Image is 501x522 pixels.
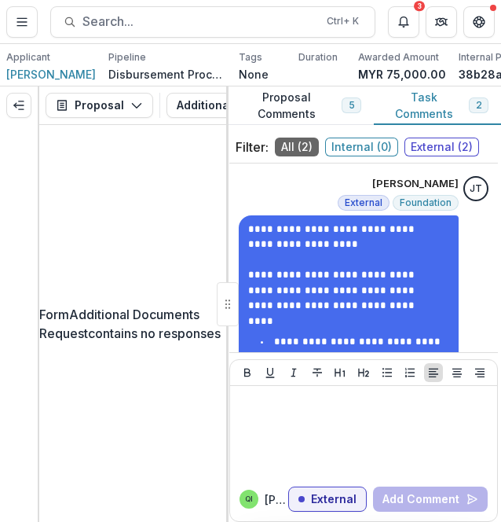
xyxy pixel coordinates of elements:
[426,6,457,38] button: Partners
[448,363,466,382] button: Align Center
[400,197,452,208] span: Foundation
[6,50,50,64] p: Applicant
[245,495,253,503] div: Qistina Izahan
[288,487,367,512] button: External
[400,363,419,382] button: Ordered List
[50,6,375,38] button: Search...
[166,93,396,118] button: Additional Documents Request
[358,50,439,64] p: Awarded Amount
[354,363,373,382] button: Heading 2
[388,6,419,38] button: Notifications
[373,487,488,512] button: Add Comment
[275,138,319,156] span: All ( 2 )
[378,363,397,382] button: Bullet List
[6,93,31,118] button: Expand left
[424,363,443,382] button: Align Left
[226,86,374,125] button: Proposal Comments
[6,6,38,38] button: Toggle Menu
[463,6,495,38] button: Get Help
[82,14,317,29] span: Search...
[239,66,269,83] p: None
[470,184,482,194] div: Josselyn Tan
[331,363,349,382] button: Heading 1
[238,363,257,382] button: Bold
[298,50,338,64] p: Duration
[239,50,262,64] p: Tags
[6,66,96,83] a: [PERSON_NAME]
[39,305,226,343] p: Form Additional Documents Request contains no responses
[108,66,226,83] p: Disbursement Process
[236,138,269,156] p: Filter:
[46,93,153,118] button: Proposal
[404,138,479,156] span: External ( 2 )
[311,493,357,506] p: External
[414,1,425,12] div: 3
[358,66,446,83] p: MYR 75,000.00
[470,363,489,382] button: Align Right
[284,363,303,382] button: Italicize
[476,100,481,111] span: 2
[308,363,327,382] button: Strike
[372,176,459,192] p: [PERSON_NAME]
[261,363,280,382] button: Underline
[265,491,288,508] p: [PERSON_NAME]
[374,86,501,125] button: Task Comments
[324,13,362,30] div: Ctrl + K
[108,50,146,64] p: Pipeline
[349,100,354,111] span: 5
[325,138,398,156] span: Internal ( 0 )
[345,197,382,208] span: External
